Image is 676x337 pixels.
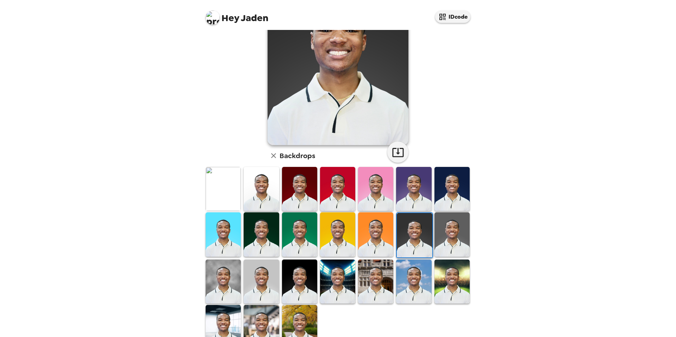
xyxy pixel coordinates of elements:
button: IDcode [435,11,470,23]
span: Hey [221,12,239,24]
img: Original [206,167,241,211]
h6: Backdrops [280,150,315,161]
img: profile pic [206,11,220,25]
span: Jaden [206,7,268,23]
